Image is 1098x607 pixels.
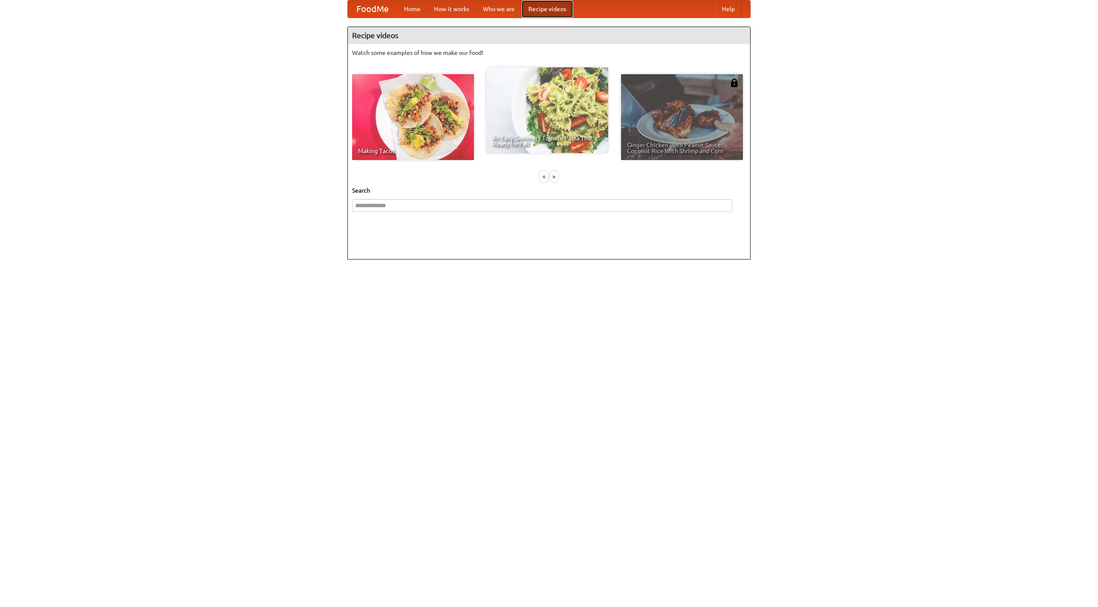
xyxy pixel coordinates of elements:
a: How it works [427,0,476,18]
h4: Recipe videos [348,27,750,44]
a: Recipe videos [522,0,573,18]
a: FoodMe [348,0,397,18]
p: Watch some examples of how we make our food! [352,48,746,57]
a: Making Tacos [352,74,474,160]
span: Making Tacos [358,148,468,154]
span: An Easy, Summery Tomato Pasta That's Ready for Fall [492,135,602,147]
div: » [550,171,558,182]
a: Who we are [476,0,522,18]
a: An Easy, Summery Tomato Pasta That's Ready for Fall [486,67,608,153]
img: 483408.png [730,79,739,87]
div: « [540,171,548,182]
a: Home [397,0,427,18]
a: Help [715,0,742,18]
h5: Search [352,186,746,195]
